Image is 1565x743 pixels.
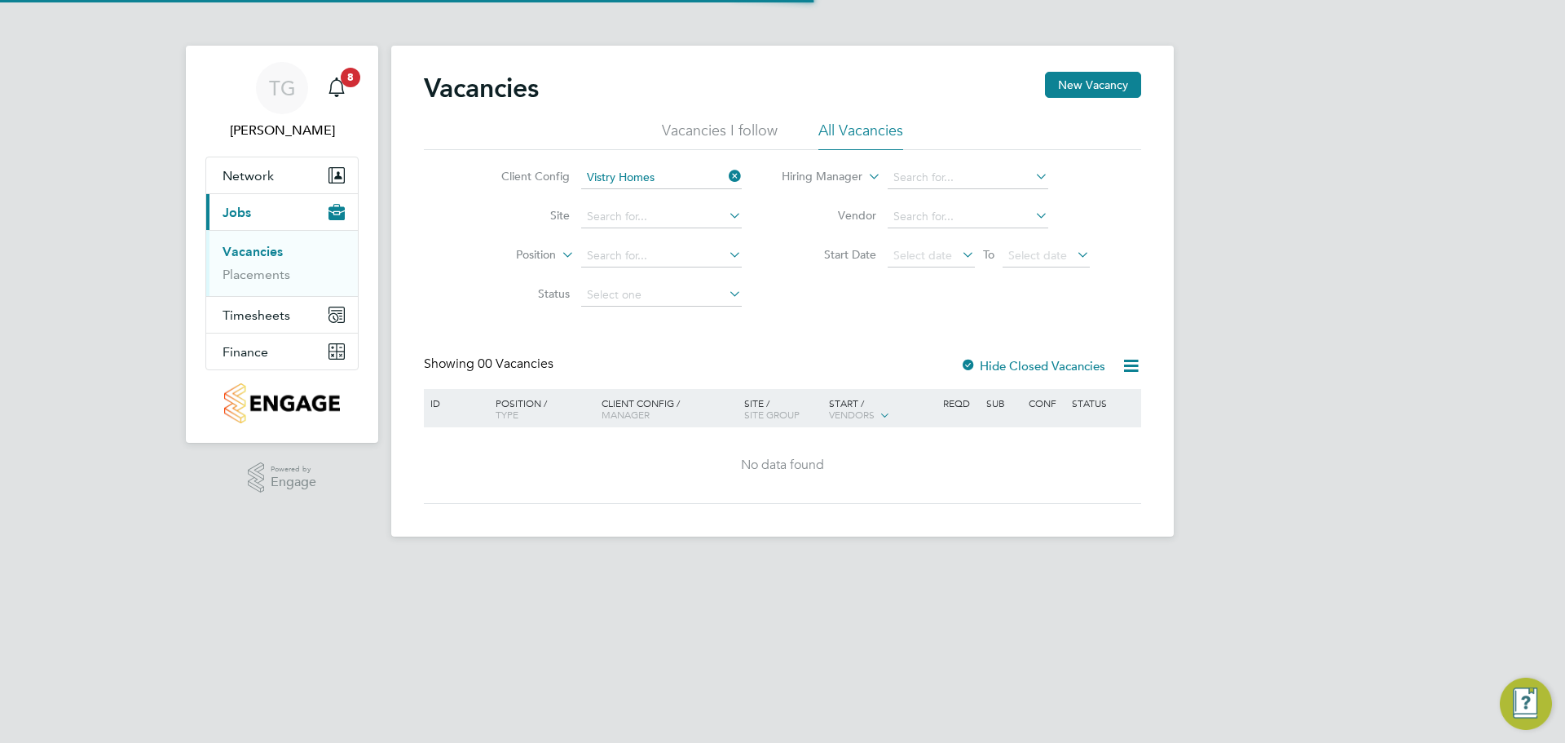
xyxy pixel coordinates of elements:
[223,267,290,282] a: Placements
[476,286,570,301] label: Status
[462,247,556,263] label: Position
[223,244,283,259] a: Vacancies
[476,208,570,223] label: Site
[769,169,862,185] label: Hiring Manager
[1068,389,1139,417] div: Status
[888,166,1048,189] input: Search for...
[206,297,358,333] button: Timesheets
[206,230,358,296] div: Jobs
[223,344,268,360] span: Finance
[186,46,378,443] nav: Main navigation
[1008,248,1067,263] span: Select date
[341,68,360,87] span: 8
[478,356,553,372] span: 00 Vacancies
[224,383,339,423] img: countryside-properties-logo-retina.png
[424,72,539,104] h2: Vacancies
[476,169,570,184] label: Client Config
[271,475,316,489] span: Engage
[982,389,1025,417] div: Sub
[581,284,742,307] input: Select one
[782,208,876,223] label: Vendor
[269,77,296,99] span: TG
[206,334,358,369] button: Finance
[1500,678,1552,730] button: Engage Resource Center
[424,356,557,373] div: Showing
[271,462,316,476] span: Powered by
[206,194,358,230] button: Jobs
[496,408,518,421] span: Type
[1045,72,1141,98] button: New Vacancy
[744,408,800,421] span: Site Group
[581,206,742,228] input: Search for...
[320,62,353,114] a: 8
[939,389,981,417] div: Reqd
[782,247,876,262] label: Start Date
[205,62,359,140] a: TG[PERSON_NAME]
[426,389,483,417] div: ID
[483,389,597,428] div: Position /
[223,205,251,220] span: Jobs
[818,121,903,150] li: All Vacancies
[581,245,742,268] input: Search for...
[1025,389,1067,417] div: Conf
[426,457,1139,474] div: No data found
[829,408,875,421] span: Vendors
[740,389,826,428] div: Site /
[893,248,952,263] span: Select date
[960,358,1105,374] label: Hide Closed Vacancies
[223,168,274,184] span: Network
[581,166,742,189] input: Search for...
[825,389,939,430] div: Start /
[206,157,358,193] button: Network
[602,408,650,421] span: Manager
[978,244,999,265] span: To
[248,462,317,493] a: Powered byEngage
[662,121,778,150] li: Vacancies I follow
[205,121,359,140] span: Tom Green
[888,206,1048,228] input: Search for...
[223,307,290,323] span: Timesheets
[597,389,740,428] div: Client Config /
[205,383,359,423] a: Go to home page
